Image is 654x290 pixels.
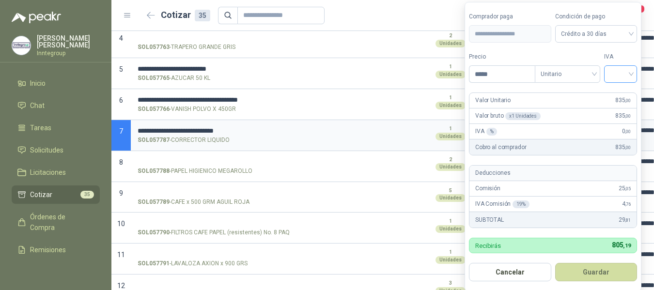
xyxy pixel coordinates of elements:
[12,36,31,55] img: Company Logo
[30,167,66,178] span: Licitaciones
[138,136,170,145] strong: SOL057787
[486,128,498,136] div: %
[625,217,631,223] span: ,81
[138,43,170,52] strong: SOL057763
[12,208,100,237] a: Órdenes de Compra
[138,34,318,42] input: SOL057763-TRAPERO GRANDE GRIS
[449,32,452,40] p: 2
[138,74,210,83] p: - AZUCAR 50 KL
[119,96,123,104] span: 6
[138,198,249,207] p: - CAFE x 500 GRM AGUIL ROJA
[513,200,529,208] div: 19 %
[138,136,230,145] p: - CORRECTOR LIQUIDO
[30,122,51,133] span: Tareas
[30,244,66,255] span: Remisiones
[436,225,466,233] div: Unidades
[195,10,210,21] div: 35
[138,127,318,135] input: SOL057787-CORRECTOR LIQUIDO
[625,98,631,103] span: ,00
[541,67,594,81] span: Unitario
[625,201,631,207] span: ,76
[119,34,123,42] span: 4
[561,27,632,41] span: Crédito a 30 días
[625,113,631,119] span: ,00
[475,111,541,121] p: Valor bruto
[436,194,466,202] div: Unidades
[449,187,452,195] p: 5
[436,40,466,47] div: Unidades
[138,220,318,227] input: SOL057790-FILTROS CAFE PAPEL (resistentes) No. 8 PAQ
[138,198,170,207] strong: SOL057789
[469,12,551,21] label: Comprador paga
[555,12,638,21] label: Condición de pago
[449,217,452,225] p: 1
[12,74,100,92] a: Inicio
[138,65,318,73] input: SOL057765-AZUCAR 50 KL
[138,105,236,114] p: - VANISH POLVO X 450GR
[161,8,210,22] h2: Cotizar
[138,189,318,197] input: SOL057789-CAFE x 500 GRM AGUIL ROJA
[12,12,61,23] img: Logo peakr
[30,145,63,155] span: Solicitudes
[12,263,100,281] a: Configuración
[138,167,252,176] p: - PAPEL HIGIENICO MEGAROLLO
[138,251,318,258] input: SOL057791-LAVALOZA AXION x 900 GRS
[475,199,529,209] p: IVA Comisión
[623,243,631,249] span: ,19
[436,163,466,171] div: Unidades
[449,125,452,133] p: 1
[12,119,100,137] a: Tareas
[12,163,100,182] a: Licitaciones
[119,189,123,197] span: 9
[138,228,170,237] strong: SOL057790
[37,50,100,56] p: Inntegroup
[449,279,452,287] p: 3
[449,94,452,102] p: 1
[12,96,100,115] a: Chat
[138,259,248,268] p: - LAVALOZA AXION x 900 GRS
[625,186,631,191] span: ,05
[475,215,504,225] p: SUBTOTAL
[30,78,46,89] span: Inicio
[30,189,52,200] span: Cotizar
[615,96,631,105] span: 835
[449,156,452,164] p: 2
[436,256,466,264] div: Unidades
[449,248,452,256] p: 1
[469,52,535,61] label: Precio
[475,143,526,152] p: Cobro al comprador
[615,111,631,121] span: 835
[449,63,452,71] p: 1
[612,241,631,249] span: 805
[138,105,170,114] strong: SOL057766
[622,199,631,209] span: 4
[138,158,318,166] input: SOL057788-PAPEL HIGIENICO MEGAROLLO
[475,96,511,105] p: Valor Unitario
[117,220,125,228] span: 10
[138,228,290,237] p: - FILTROS CAFE PAPEL (resistentes) No. 8 PAQ
[138,96,318,104] input: SOL057766-VANISH POLVO X 450GR
[475,184,500,193] p: Comisión
[625,129,631,134] span: ,00
[119,127,123,135] span: 7
[37,35,100,48] p: [PERSON_NAME] [PERSON_NAME]
[117,282,125,290] span: 12
[138,167,170,176] strong: SOL057788
[12,185,100,204] a: Cotizar35
[30,212,91,233] span: Órdenes de Compra
[475,168,510,178] p: Deducciones
[619,215,631,225] span: 29
[12,141,100,159] a: Solicitudes
[475,243,501,249] p: Recibirás
[436,71,466,78] div: Unidades
[469,263,551,281] button: Cancelar
[30,100,45,111] span: Chat
[615,143,631,152] span: 835
[475,127,497,136] p: IVA
[622,127,631,136] span: 0
[138,43,235,52] p: - TRAPERO GRANDE GRIS
[12,241,100,259] a: Remisiones
[505,112,541,120] div: x 1 Unidades
[436,133,466,140] div: Unidades
[119,65,123,73] span: 5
